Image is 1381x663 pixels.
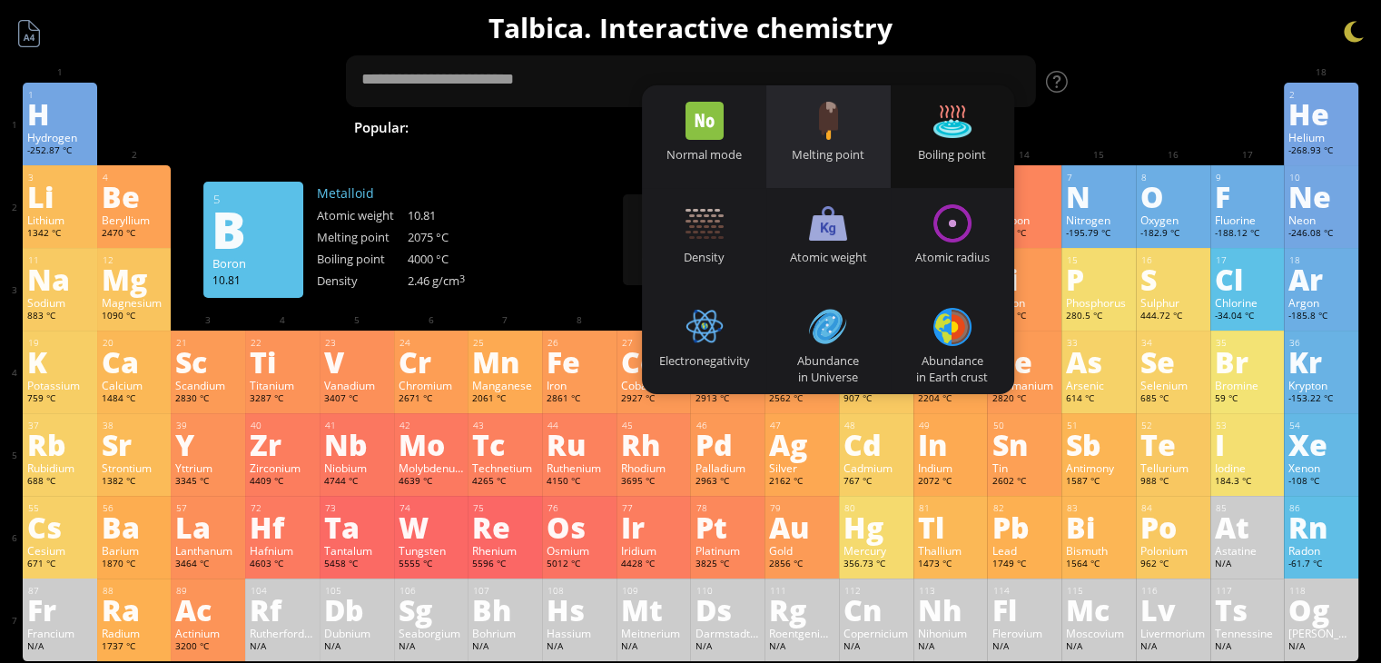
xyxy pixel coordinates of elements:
div: Te [1140,430,1206,459]
div: 107 [473,585,538,597]
div: 11 [28,254,93,266]
div: -182.9 °C [1140,227,1206,242]
div: Hydrogen [27,130,93,144]
div: 3464 °C [175,558,241,572]
div: As [1066,347,1131,376]
div: Ruthenium [547,460,612,475]
div: 23 [325,337,390,349]
div: 2913 °C [695,392,760,407]
div: 671 °C [27,558,93,572]
div: Atomic weight [766,249,891,265]
div: Xe [1288,430,1354,459]
div: Pt [695,512,760,541]
div: K [27,347,93,376]
div: Manganese [472,378,538,392]
div: Argon [1288,295,1354,310]
div: 4409 °C [250,475,315,490]
div: Atomic radius [891,249,1015,265]
div: 56 [103,502,167,514]
div: Metalloid [317,184,498,202]
div: Titanium [250,378,315,392]
div: 89 [176,585,241,597]
div: 907 °C [843,392,909,407]
div: Se [1140,347,1206,376]
div: B [212,214,293,243]
div: Ir [621,512,686,541]
div: Germanium [991,378,1057,392]
div: 43 [473,420,538,431]
div: Tc [472,430,538,459]
div: Ta [324,512,390,541]
div: Rn [1288,512,1354,541]
div: 962 °C [1140,558,1206,572]
div: Osmium [547,543,612,558]
div: 18 [1289,254,1354,266]
div: -185.8 °C [1288,310,1354,324]
div: 37 [28,420,93,431]
div: 184.3 °C [1215,475,1280,490]
div: 80 [844,502,909,514]
div: Chlorine [1215,295,1280,310]
div: 15 [1067,254,1131,266]
div: Yttrium [175,460,241,475]
div: Scandium [175,378,241,392]
div: Polonium [1140,543,1206,558]
div: Electronegativity [642,352,766,369]
div: 2 [1289,89,1354,101]
div: Atomic weight [317,207,408,223]
div: Magnesium [102,295,167,310]
div: 25 [473,337,538,349]
div: Cadmium [843,460,909,475]
div: 21 [176,337,241,349]
div: 3287 °C [250,392,315,407]
div: Potassium [27,378,93,392]
div: 688 °C [27,475,93,490]
div: 9 [1216,172,1280,183]
div: Be [102,182,167,211]
div: Tantalum [324,543,390,558]
div: Hg [843,512,909,541]
div: 16 [1141,254,1206,266]
div: Ca [102,347,167,376]
div: Cesium [27,543,93,558]
div: 27 [622,337,686,349]
div: 1749 °C [991,558,1057,572]
div: Ti [250,347,315,376]
div: Os [547,512,612,541]
div: Cs [27,512,93,541]
div: 356.73 °C [843,558,909,572]
div: Lead [991,543,1057,558]
div: Gold [769,543,834,558]
div: 17 [1216,254,1280,266]
div: -188.12 °C [1215,227,1280,242]
div: -246.08 °C [1288,227,1354,242]
div: -34.04 °C [1215,310,1280,324]
div: O [1140,182,1206,211]
div: 104 [251,585,315,597]
div: Sr [102,430,167,459]
div: 2856 °C [769,558,834,572]
div: 40 [251,420,315,431]
div: 3 [28,172,93,183]
div: Abundance in Universe [766,352,891,385]
div: Ge [991,347,1057,376]
div: C [991,182,1057,211]
div: Platinum [695,543,760,558]
div: Zr [250,430,315,459]
div: Technetium [472,460,538,475]
div: Y [175,430,241,459]
div: -153.22 °C [1288,392,1354,407]
div: 55 [28,502,93,514]
div: 4027 °C [991,227,1057,242]
div: N [1066,182,1131,211]
div: V [324,347,390,376]
div: Pb [991,512,1057,541]
div: -195.79 °C [1066,227,1131,242]
div: Pd [695,430,760,459]
div: 8 [1141,172,1206,183]
div: W [399,512,464,541]
div: Melting point [766,146,891,163]
div: Na [27,264,93,293]
div: 44 [547,420,612,431]
div: 34 [1141,337,1206,349]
